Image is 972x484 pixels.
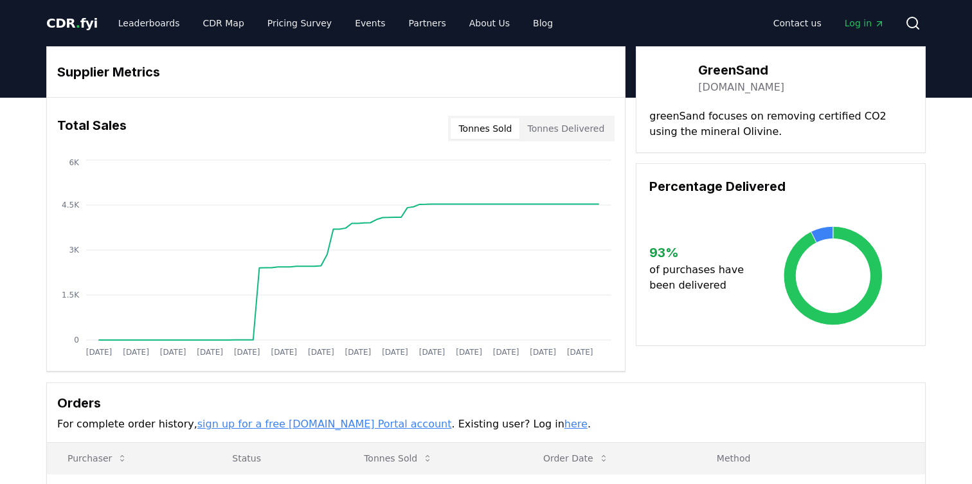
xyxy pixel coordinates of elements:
[649,262,754,293] p: of purchases have been delivered
[649,60,685,96] img: GreenSand-logo
[257,12,342,35] a: Pricing Survey
[493,348,519,357] tspan: [DATE]
[459,12,520,35] a: About Us
[76,15,80,31] span: .
[69,246,80,255] tspan: 3K
[698,60,784,80] h3: GreenSand
[62,201,80,210] tspan: 4.5K
[46,15,98,31] span: CDR fyi
[69,158,80,167] tspan: 6K
[193,12,255,35] a: CDR Map
[197,418,452,430] a: sign up for a free [DOMAIN_NAME] Portal account
[57,445,138,471] button: Purchaser
[530,348,556,357] tspan: [DATE]
[46,14,98,32] a: CDR.fyi
[197,348,223,357] tspan: [DATE]
[308,348,334,357] tspan: [DATE]
[763,12,895,35] nav: Main
[533,445,619,471] button: Order Date
[62,291,80,300] tspan: 1.5K
[698,80,784,95] a: [DOMAIN_NAME]
[86,348,113,357] tspan: [DATE]
[419,348,446,357] tspan: [DATE]
[222,452,333,465] p: Status
[271,348,297,357] tspan: [DATE]
[519,118,612,139] button: Tonnes Delivered
[345,348,372,357] tspan: [DATE]
[57,393,915,413] h3: Orders
[523,12,563,35] a: Blog
[456,348,482,357] tspan: [DATE]
[57,62,615,82] h3: Supplier Metrics
[234,348,260,357] tspan: [DATE]
[649,109,912,139] p: greenSand focuses on removing certified CO2 using the mineral Olivine.
[706,452,915,465] p: Method
[57,116,127,141] h3: Total Sales
[649,243,754,262] h3: 93 %
[108,12,563,35] nav: Main
[649,177,912,196] h3: Percentage Delivered
[845,17,885,30] span: Log in
[451,118,519,139] button: Tonnes Sold
[57,417,915,432] p: For complete order history, . Existing user? Log in .
[108,12,190,35] a: Leaderboards
[567,348,593,357] tspan: [DATE]
[564,418,588,430] a: here
[345,12,395,35] a: Events
[834,12,895,35] a: Log in
[763,12,832,35] a: Contact us
[399,12,456,35] a: Partners
[354,445,443,471] button: Tonnes Sold
[382,348,408,357] tspan: [DATE]
[74,336,79,345] tspan: 0
[160,348,186,357] tspan: [DATE]
[123,348,149,357] tspan: [DATE]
